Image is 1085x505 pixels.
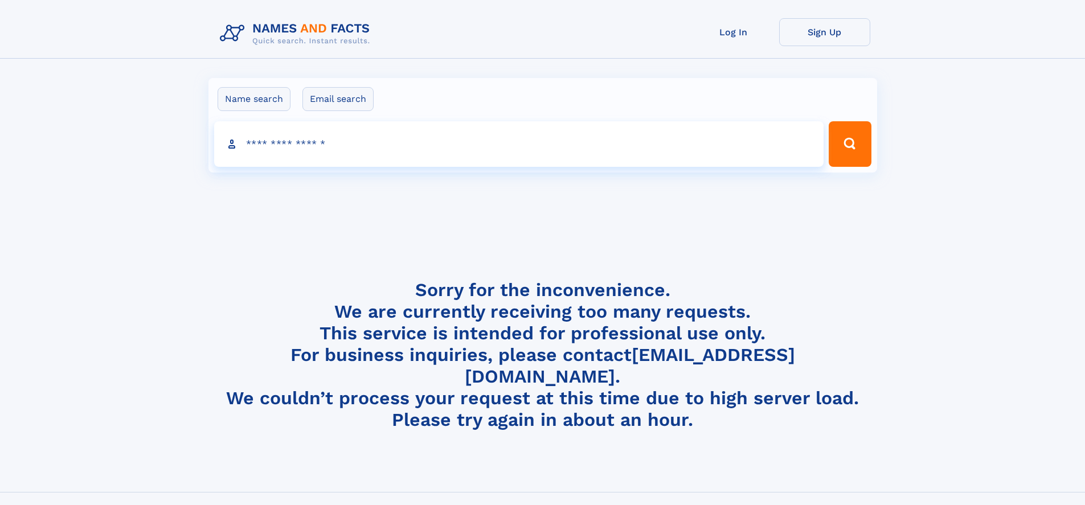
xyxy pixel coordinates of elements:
[465,344,795,387] a: [EMAIL_ADDRESS][DOMAIN_NAME]
[214,121,824,167] input: search input
[302,87,374,111] label: Email search
[218,87,290,111] label: Name search
[688,18,779,46] a: Log In
[829,121,871,167] button: Search Button
[779,18,870,46] a: Sign Up
[215,18,379,49] img: Logo Names and Facts
[215,279,870,431] h4: Sorry for the inconvenience. We are currently receiving too many requests. This service is intend...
